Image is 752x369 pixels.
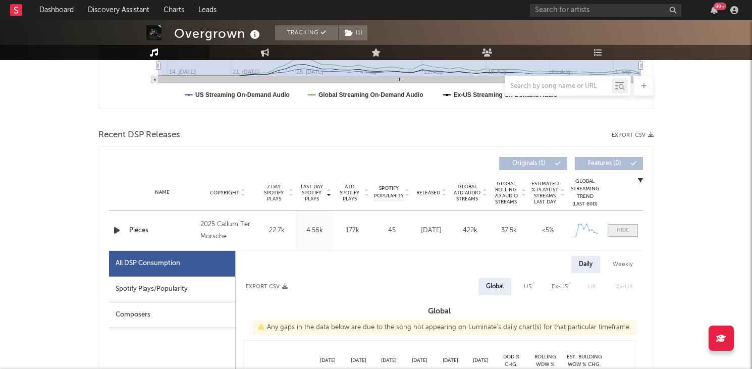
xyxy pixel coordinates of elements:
div: [DATE] [374,357,405,364]
div: 45 [374,226,409,236]
div: [DATE] [414,226,448,236]
span: Estimated % Playlist Streams Last Day [531,181,559,205]
div: Est. Building WoW % Chg. [564,353,605,368]
div: All DSP Consumption [116,257,180,270]
button: Originals(1) [499,157,567,170]
div: Global [486,281,504,293]
button: Export CSV [246,284,288,290]
div: 2025 Callum Ter Morsche [200,219,255,243]
div: 177k [336,226,369,236]
input: Search for artists [530,4,681,17]
div: Global Streaming Trend (Last 60D) [570,178,600,208]
span: Global Rolling 7D Audio Streams [492,181,520,205]
button: (1) [339,25,367,40]
div: US [524,281,531,293]
div: All DSP Consumption [109,251,235,277]
div: Composers [109,302,235,328]
span: ( 1 ) [338,25,368,40]
span: Spotify Popularity [374,185,404,200]
div: Any gaps in the data below are due to the song not appearing on Luminate's daily chart(s) for tha... [253,320,636,335]
div: [DATE] [404,357,435,364]
button: Tracking [275,25,338,40]
div: 22.7k [260,226,293,236]
span: Last Day Spotify Plays [298,184,325,202]
div: 422k [453,226,487,236]
span: Copyright [210,190,239,196]
div: Spotify Plays/Popularity [109,277,235,302]
div: 37.5k [492,226,526,236]
div: [DATE] [343,357,374,364]
div: [DATE] [312,357,343,364]
span: Released [416,190,440,196]
div: [DATE] [465,357,496,364]
div: 4.56k [298,226,331,236]
div: Name [129,189,195,196]
a: Pieces [129,226,195,236]
div: [DATE] [435,357,466,364]
span: Originals ( 1 ) [506,161,552,167]
div: <5% [531,226,565,236]
h3: Global [236,305,643,318]
div: Overgrown [174,25,262,42]
div: Rolling WoW % Chg. [526,353,564,368]
span: 7 Day Spotify Plays [260,184,287,202]
span: Features ( 0 ) [581,161,628,167]
span: Global ATD Audio Streams [453,184,481,202]
div: Ex-US [552,281,568,293]
span: Recent DSP Releases [98,129,180,141]
div: DoD % Chg. [496,353,526,368]
button: 99+ [711,6,718,14]
div: Daily [571,256,600,273]
div: Weekly [605,256,640,273]
button: Features(0) [575,157,643,170]
input: Search by song name or URL [505,82,612,90]
button: Export CSV [612,132,654,138]
div: 99 + [714,3,726,10]
span: ATD Spotify Plays [336,184,363,202]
